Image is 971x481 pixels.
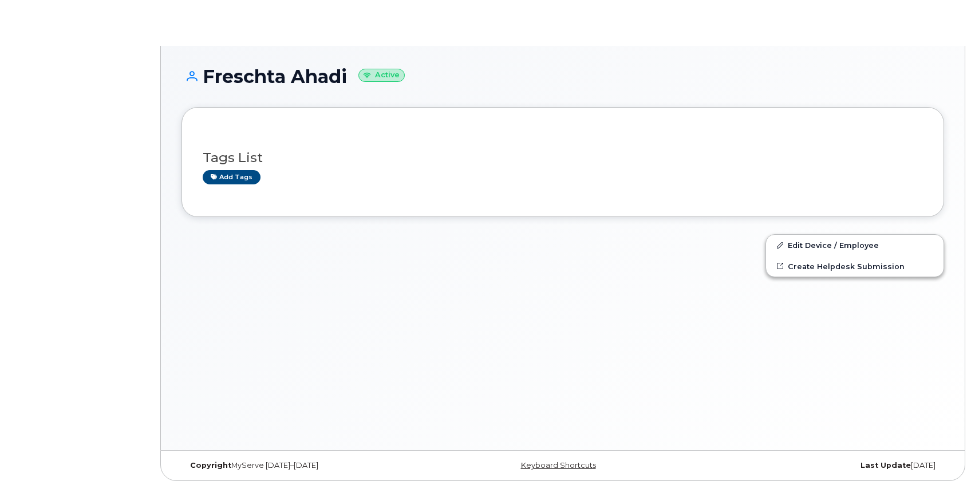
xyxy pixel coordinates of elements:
h3: Tags List [203,151,923,165]
div: MyServe [DATE]–[DATE] [181,461,436,470]
a: Keyboard Shortcuts [521,461,596,470]
a: Edit Device / Employee [766,235,944,255]
h1: Freschta Ahadi [181,66,944,86]
div: [DATE] [690,461,944,470]
strong: Last Update [861,461,911,470]
a: Create Helpdesk Submission [766,256,944,277]
strong: Copyright [190,461,231,470]
small: Active [358,69,405,82]
a: Add tags [203,170,260,184]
